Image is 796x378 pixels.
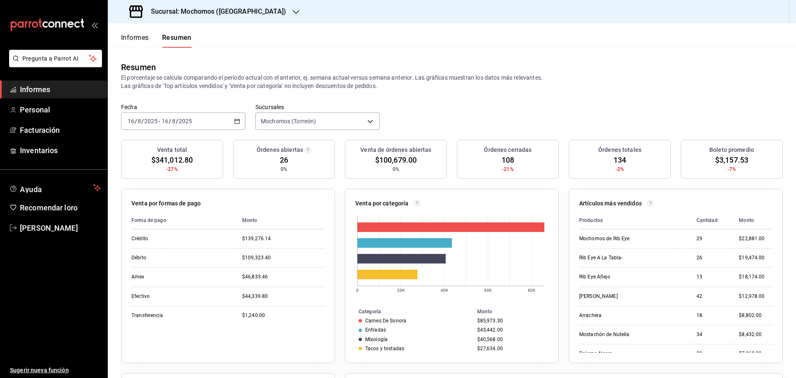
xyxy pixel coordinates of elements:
[696,293,702,299] font: 42
[131,217,166,223] font: Forma de pago
[242,217,257,223] font: Monto
[20,85,50,94] font: Informes
[91,22,98,28] button: abrir_cajón_menú
[121,83,377,89] font: Las gráficas de 'Top artículos vendidos' y 'Venta por categoría' no incluyen descuentos de pedidos.
[477,346,503,351] font: $27,634.00
[242,312,265,318] font: $1,240.00
[162,34,192,41] font: Resumen
[365,327,386,333] font: Entradas
[696,217,718,223] font: Cantidad
[393,166,399,172] font: 0%
[484,288,492,293] text: 60K
[616,166,624,172] font: -2%
[20,224,78,232] font: [PERSON_NAME]
[365,346,404,351] font: Tacos y tostadas
[739,351,762,356] font: $7,968.00
[20,105,50,114] font: Personal
[579,217,603,223] font: Productos
[477,309,493,315] font: Monto
[365,337,388,342] font: Mixología
[614,156,626,164] font: 134
[20,146,58,155] font: Inventarios
[598,146,641,153] font: Órdenes totales
[137,118,141,124] input: --
[696,351,702,356] font: 32
[151,7,286,15] font: Sucursal: Mochomos ([GEOGRAPHIC_DATA])
[739,312,762,318] font: $8,802.00
[739,293,764,299] font: $12,978.00
[22,55,79,62] font: Pregunta a Parrot AI
[172,118,176,124] input: --
[121,74,543,81] font: El porcentaje se calcula comparando el período actual con el anterior, ej. semana actual versus s...
[121,33,192,48] div: pestañas de navegación
[242,274,268,280] font: $46,833.46
[131,255,146,261] font: Débito
[739,255,764,261] font: $19,474.00
[281,166,287,172] font: 0%
[131,312,163,318] font: Transferencia
[579,274,610,280] font: Rib Eye Añejo
[178,118,192,124] input: ----
[131,293,150,299] font: Efectivo
[242,293,268,299] font: $44,339.80
[360,146,431,153] font: Venta de órdenes abiertas
[696,332,702,337] font: 34
[375,156,417,164] font: $100,679.00
[257,146,303,153] font: Órdenes abiertas
[709,146,754,153] font: Boleto promedio
[6,60,102,69] a: Pregunta a Parrot AI
[159,118,160,124] font: -
[477,337,503,342] font: $40,568.00
[579,200,642,207] font: Artículos más vendidos
[127,118,135,124] input: --
[477,318,503,324] font: $85,973.30
[121,103,137,110] font: Fecha
[9,50,102,67] button: Pregunta a Parrot AI
[579,332,630,337] font: Mostachón de Nutella
[579,351,613,356] font: Paloma Negra
[121,62,156,72] font: Resumen
[242,236,271,241] font: $139,276.14
[255,103,284,110] font: Sucursales
[696,255,702,261] font: 26
[579,255,622,261] font: Rib Eye A La Tabla-
[696,274,702,280] font: 13
[739,332,762,337] font: $8,432.00
[579,293,618,299] font: [PERSON_NAME]
[157,146,187,153] font: Venta total
[502,166,514,172] font: -21%
[579,236,629,241] font: Mochomos de Rib Eye
[528,288,536,293] text: 80K
[261,118,316,124] font: Mochomos (Torreón)
[739,236,764,241] font: $22,881.00
[355,200,409,207] font: Venta por categoría
[502,156,514,164] font: 108
[696,236,702,241] font: 29
[696,312,702,318] font: 18
[715,156,748,164] font: $3,157.53
[242,255,271,261] font: $109,323.40
[441,288,449,293] text: 40K
[144,118,158,124] input: ----
[166,166,178,172] font: -27%
[728,166,736,172] font: -7%
[484,146,531,153] font: Órdenes cerradas
[131,200,201,207] font: Venta por formas de pago
[20,203,78,212] font: Recomendar loro
[739,217,754,223] font: Monto
[20,126,60,134] font: Facturación
[131,274,145,280] font: Amex
[739,274,764,280] font: $18,174.00
[365,318,406,324] font: Carnes De Sonora
[356,288,359,293] text: 0
[161,118,169,124] input: --
[477,327,503,333] font: $43,442.00
[10,367,69,373] font: Sugerir nueva función
[397,288,405,293] text: 20K
[176,118,178,124] font: /
[579,312,602,318] font: Arrachera
[280,156,288,164] font: 26
[135,118,137,124] font: /
[169,118,171,124] font: /
[20,185,42,194] font: Ayuda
